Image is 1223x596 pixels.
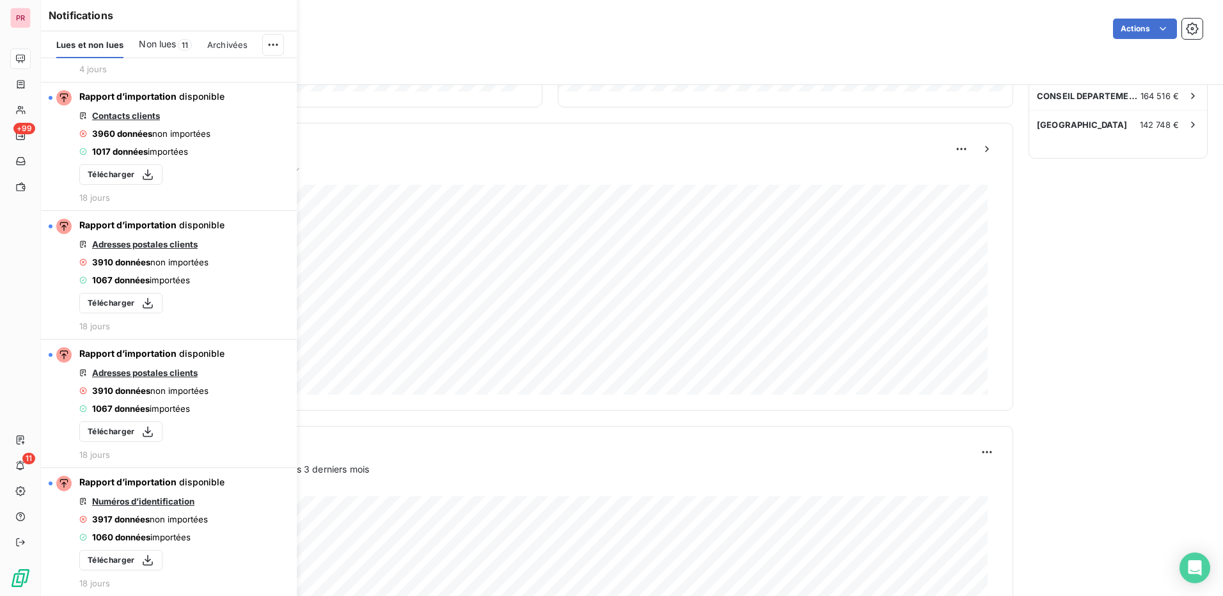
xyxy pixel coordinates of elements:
span: Non lues [139,38,176,51]
span: 11 [178,39,192,51]
span: 18 jours [79,450,110,460]
div: PR [10,8,31,28]
span: +99 [13,123,35,134]
span: 1067 données [92,275,150,285]
span: 11 [22,453,35,464]
button: Télécharger [79,293,162,313]
span: Adresses postales clients [92,239,198,249]
span: 3910 données [92,386,150,396]
span: Rapport d’importation [79,219,177,230]
span: Adresses postales clients [92,368,198,378]
span: importées [150,532,191,542]
span: Rapport d’importation [79,91,177,102]
div: Open Intercom Messenger [1180,553,1210,583]
button: Actions [1113,19,1177,39]
span: non importées [150,257,209,267]
span: 1017 données [92,146,148,157]
span: 1060 données [92,532,150,542]
span: disponible [179,348,225,359]
span: 1067 données [92,404,150,414]
button: Rapport d’importation disponibleAdresses postales clients3910 donnéesnon importées1067 donnéesimp... [41,211,297,340]
span: importées [150,404,190,414]
span: CONSEIL DEPARTEMENTAL DES BOUCHES D [1037,91,1140,101]
button: Rapport d’importation disponibleNuméros d’identification3917 donnéesnon importées1060 donnéesimpo... [41,468,297,596]
span: disponible [179,476,225,487]
span: importées [148,146,188,157]
span: Lues et non lues [56,40,123,50]
span: importées [150,275,190,285]
span: 18 jours [79,321,110,331]
span: disponible [179,219,225,230]
span: Contacts clients [92,111,160,121]
span: Numéros d’identification [92,496,194,506]
span: [GEOGRAPHIC_DATA] [1037,120,1128,130]
span: 18 jours [79,578,110,588]
span: disponible [179,91,225,102]
button: Rapport d’importation disponibleAdresses postales clients3910 donnéesnon importées1067 donnéesimp... [41,340,297,468]
span: Archivées [207,40,248,50]
span: Rapport d’importation [79,348,177,359]
span: 18 jours [79,192,110,203]
button: Télécharger [79,550,162,570]
span: Rapport d’importation [79,476,177,487]
span: non importées [152,129,210,139]
span: 164 516 € [1140,91,1179,101]
h6: Notifications [49,8,289,23]
span: non importées [150,514,208,524]
span: 142 748 € [1140,120,1179,130]
span: 3917 données [92,514,150,524]
button: Rapport d’importation disponibleContacts clients3960 donnéesnon importées1017 donnéesimportéesTél... [41,82,297,211]
span: 3910 données [92,257,150,267]
button: Télécharger [79,164,162,185]
span: non importées [150,386,209,396]
img: Logo LeanPay [10,568,31,588]
span: 3960 données [92,129,152,139]
button: Télécharger [79,421,162,442]
span: 4 jours [79,64,107,74]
